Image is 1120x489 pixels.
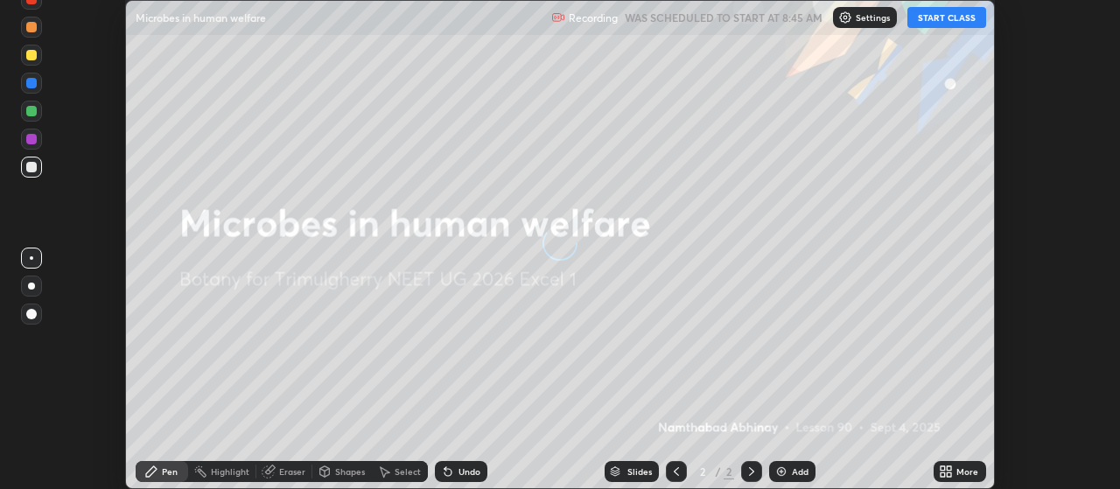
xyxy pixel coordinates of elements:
[335,467,365,476] div: Shapes
[724,464,734,479] div: 2
[627,467,652,476] div: Slides
[625,10,822,25] h5: WAS SCHEDULED TO START AT 8:45 AM
[395,467,421,476] div: Select
[774,465,788,479] img: add-slide-button
[569,11,618,24] p: Recording
[838,10,852,24] img: class-settings-icons
[694,466,711,477] div: 2
[211,467,249,476] div: Highlight
[907,7,986,28] button: START CLASS
[856,13,890,22] p: Settings
[162,467,178,476] div: Pen
[458,467,480,476] div: Undo
[792,467,808,476] div: Add
[956,467,978,476] div: More
[279,467,305,476] div: Eraser
[715,466,720,477] div: /
[136,10,266,24] p: Microbes in human welfare
[551,10,565,24] img: recording.375f2c34.svg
